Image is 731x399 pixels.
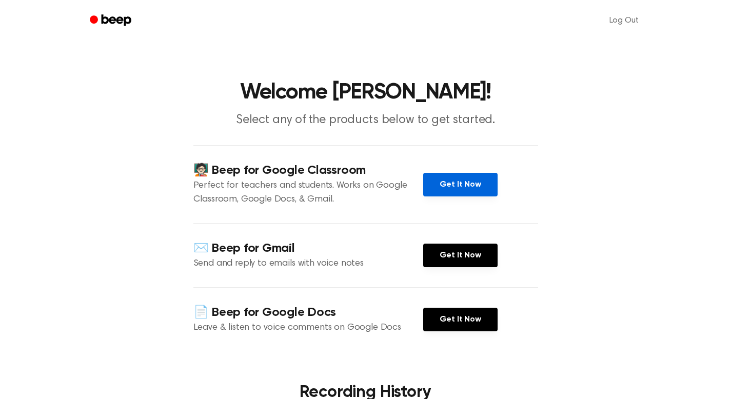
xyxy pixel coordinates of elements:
[423,173,498,196] a: Get It Now
[103,82,628,104] h1: Welcome [PERSON_NAME]!
[193,240,423,257] h4: ✉️ Beep for Gmail
[599,8,649,33] a: Log Out
[423,308,498,331] a: Get It Now
[423,244,498,267] a: Get It Now
[193,304,423,321] h4: 📄 Beep for Google Docs
[193,257,423,271] p: Send and reply to emails with voice notes
[193,162,423,179] h4: 🧑🏻‍🏫 Beep for Google Classroom
[193,321,423,335] p: Leave & listen to voice comments on Google Docs
[169,112,563,129] p: Select any of the products below to get started.
[193,179,423,207] p: Perfect for teachers and students. Works on Google Classroom, Google Docs, & Gmail.
[83,11,141,31] a: Beep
